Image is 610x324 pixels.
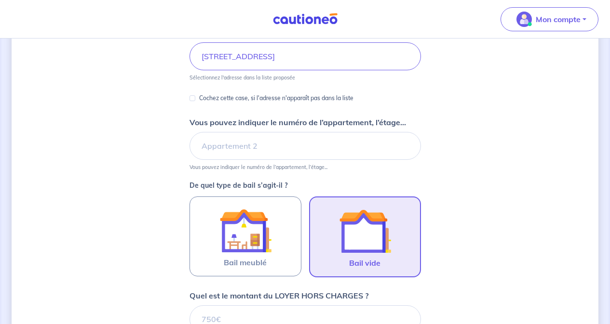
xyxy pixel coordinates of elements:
[224,257,267,268] span: Bail meublé
[349,257,380,269] span: Bail vide
[199,92,353,104] p: Cochez cette case, si l'adresse n'apparaît pas dans la liste
[219,205,271,257] img: illu_furnished_lease.svg
[190,132,421,160] input: Appartement 2
[501,7,598,31] button: illu_account_valid_menu.svgMon compte
[190,74,295,81] p: Sélectionnez l'adresse dans la liste proposée
[190,164,327,170] p: Vous pouvez indiquer le numéro de l’appartement, l’étage...
[339,205,391,257] img: illu_empty_lease.svg
[269,13,341,25] img: Cautioneo
[190,182,421,189] p: De quel type de bail s’agit-il ?
[536,13,581,25] p: Mon compte
[190,117,406,128] p: Vous pouvez indiquer le numéro de l’appartement, l’étage...
[516,12,532,27] img: illu_account_valid_menu.svg
[190,42,421,70] input: 2 rue de paris, 59000 lille
[190,290,368,301] p: Quel est le montant du LOYER HORS CHARGES ?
